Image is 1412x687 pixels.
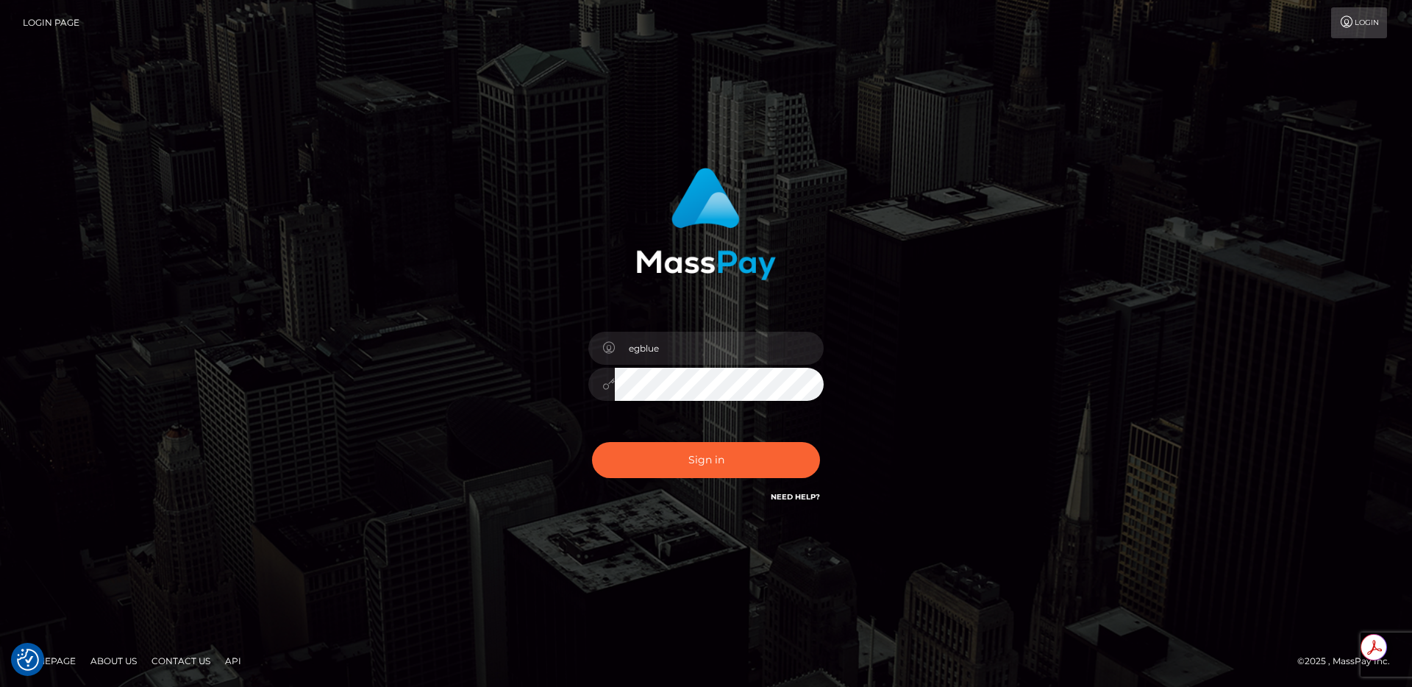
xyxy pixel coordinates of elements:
[615,332,824,365] input: Username...
[1297,653,1401,669] div: © 2025 , MassPay Inc.
[592,442,820,478] button: Sign in
[1331,7,1387,38] a: Login
[636,168,776,280] img: MassPay Login
[23,7,79,38] a: Login Page
[17,649,39,671] img: Revisit consent button
[146,649,216,672] a: Contact Us
[219,649,247,672] a: API
[16,649,82,672] a: Homepage
[85,649,143,672] a: About Us
[17,649,39,671] button: Consent Preferences
[771,492,820,502] a: Need Help?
